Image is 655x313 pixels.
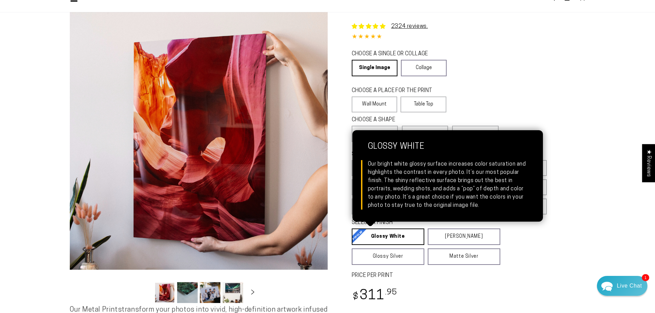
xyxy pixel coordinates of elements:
div: [PERSON_NAME] [31,68,121,74]
img: Helga [50,10,68,28]
a: Matte Silver [428,248,500,265]
sup: .95 [385,289,397,297]
span: Square [416,130,435,138]
a: Glossy White [352,228,424,245]
legend: SELECT A SIZE [352,150,489,158]
div: Chat widget toggle [597,276,647,296]
span: 1 [642,274,649,281]
div: We'll respond as soon as we can. [10,32,136,38]
button: Slide right [245,285,260,300]
button: Load image 1 in gallery view [154,282,175,303]
label: Table Top [401,97,446,112]
p: Hello again, [PERSON_NAME]. Thank you for providing the information. I have looked into both [PER... [23,75,133,81]
img: fba842a801236a3782a25bbf40121a09 [23,67,30,74]
strong: Glossy White [368,142,527,160]
legend: SELECT A FINISH [352,219,484,227]
div: 4.85 out of 5.0 stars [352,32,586,42]
div: [DATE] [121,68,133,74]
div: Contact Us Directly [617,276,642,296]
label: Wall Mount [352,97,397,112]
a: Single Image [352,60,397,76]
div: Recent Conversations [14,55,132,62]
a: Collage [401,60,447,76]
legend: CHOOSE A PLACE FOR THE PRINT [352,87,440,95]
button: Slide left [137,285,152,300]
legend: CHOOSE A SHAPE [352,116,441,124]
label: 10x20 [352,179,389,195]
span: $ [353,292,359,302]
button: Load image 4 in gallery view [222,282,243,303]
img: Marie J [64,10,82,28]
label: 5x7 [352,160,389,176]
span: We run on [53,197,93,201]
div: Our bright white glossy surface increases color saturation and highlights the contrast in every p... [368,160,527,210]
span: Rectangle [361,130,389,138]
a: Glossy Silver [352,248,424,265]
a: [PERSON_NAME] [428,228,500,245]
img: John [79,10,97,28]
label: 20x40 [352,199,389,214]
legend: CHOOSE A SINGLE OR COLLAGE [352,50,440,58]
a: 2324 reviews. [391,24,428,29]
label: PRICE PER PRINT [352,272,586,280]
bdi: 311 [352,289,397,303]
button: Load image 2 in gallery view [177,282,198,303]
a: Send a Message [46,207,100,218]
media-gallery: Gallery Viewer [70,12,328,305]
span: Re:amaze [74,196,93,201]
button: Load image 3 in gallery view [200,282,220,303]
div: Click to open Judge.me floating reviews tab [642,144,655,182]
